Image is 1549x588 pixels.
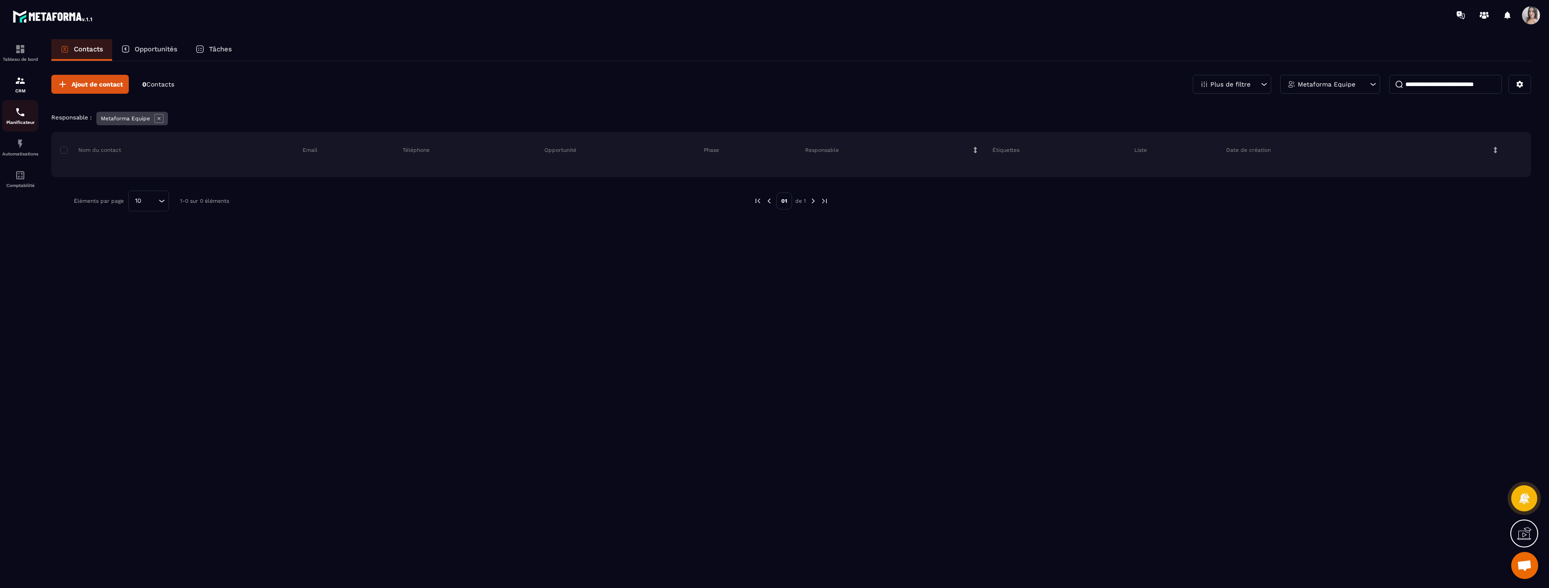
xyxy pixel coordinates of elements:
[101,115,150,122] p: Metaforma Equipe
[15,44,26,55] img: formation
[2,57,38,62] p: Tableau de bord
[135,45,177,53] p: Opportunités
[15,75,26,86] img: formation
[820,197,829,205] img: next
[15,107,26,118] img: scheduler
[15,170,26,181] img: accountant
[303,146,317,154] p: Email
[128,191,169,211] div: Search for option
[1134,146,1147,154] p: Liste
[186,39,241,61] a: Tâches
[132,196,145,206] span: 10
[754,197,762,205] img: prev
[992,146,1019,154] p: Étiquettes
[2,163,38,195] a: accountantaccountantComptabilité
[51,114,92,121] p: Responsable :
[209,45,232,53] p: Tâches
[146,81,174,88] span: Contacts
[142,80,174,89] p: 0
[2,183,38,188] p: Comptabilité
[1298,81,1355,87] p: Metaforma Equipe
[13,8,94,24] img: logo
[544,146,576,154] p: Opportunité
[145,196,156,206] input: Search for option
[403,146,430,154] p: Téléphone
[2,151,38,156] p: Automatisations
[72,80,123,89] span: Ajout de contact
[180,198,229,204] p: 1-0 sur 0 éléments
[74,45,103,53] p: Contacts
[51,39,112,61] a: Contacts
[2,120,38,125] p: Planificateur
[2,88,38,93] p: CRM
[805,146,839,154] p: Responsable
[2,37,38,68] a: formationformationTableau de bord
[74,198,124,204] p: Éléments par page
[2,100,38,132] a: schedulerschedulerPlanificateur
[1226,146,1271,154] p: Date de création
[1511,552,1538,579] a: Ouvrir le chat
[765,197,773,205] img: prev
[776,192,792,210] p: 01
[112,39,186,61] a: Opportunités
[795,197,806,205] p: de 1
[51,75,129,94] button: Ajout de contact
[2,68,38,100] a: formationformationCRM
[809,197,817,205] img: next
[704,146,719,154] p: Phase
[2,132,38,163] a: automationsautomationsAutomatisations
[60,146,121,154] p: Nom du contact
[15,138,26,149] img: automations
[1210,81,1250,87] p: Plus de filtre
